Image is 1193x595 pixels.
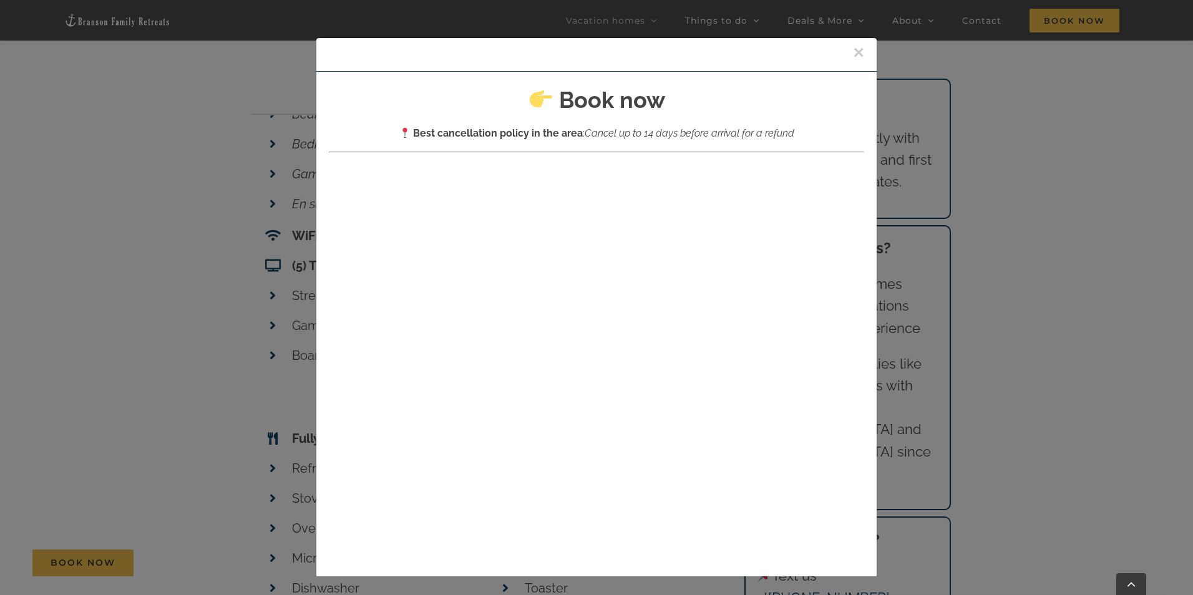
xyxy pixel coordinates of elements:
p: : [329,125,864,142]
em: Cancel up to 14 days before arrival for a refund [585,127,794,139]
strong: Best cancellation policy in the area [413,127,583,139]
button: Close [853,43,864,62]
img: 📍 [400,128,410,138]
img: 👉 [530,88,552,110]
strong: Book now [559,87,665,113]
